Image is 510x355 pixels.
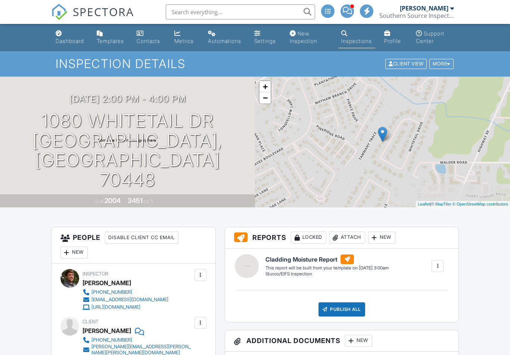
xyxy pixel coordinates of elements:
[73,4,134,19] span: SPECTORA
[91,297,168,303] div: [EMAIL_ADDRESS][DOMAIN_NAME]
[83,277,131,288] div: [PERSON_NAME]
[83,325,131,336] div: [PERSON_NAME]
[259,81,271,92] a: Zoom in
[338,27,375,48] a: Inspections
[56,57,454,70] h1: Inspection Details
[105,197,121,204] div: 2004
[385,61,429,66] a: Client View
[254,38,276,44] div: Settings
[91,337,132,343] div: [PHONE_NUMBER]
[166,4,315,19] input: Search everything...
[91,304,140,310] div: [URL][DOMAIN_NAME]
[69,94,186,104] h3: [DATE] 2:00 pm - 4:00 pm
[83,288,168,296] a: [PHONE_NUMBER]
[429,59,454,69] div: More
[379,12,454,19] div: Southern Source Inspections
[97,38,124,44] div: Templates
[341,38,372,44] div: Inspections
[144,198,154,204] span: sq. ft.
[137,38,160,44] div: Contacts
[174,38,194,44] div: Metrics
[60,247,88,259] div: New
[385,59,427,69] div: Client View
[171,27,199,48] a: Metrics
[12,111,243,190] h1: 1080 Whitetail Dr [GEOGRAPHIC_DATA], [GEOGRAPHIC_DATA] 70448
[329,232,365,244] div: Attach
[318,302,365,317] div: Publish All
[400,4,448,12] div: [PERSON_NAME]
[94,27,128,48] a: Templates
[128,197,143,204] div: 3451
[105,232,178,244] div: Disable Client CC Email
[431,202,451,206] a: © MapTiler
[416,30,444,44] div: Support Center
[413,27,458,48] a: Support Center
[368,232,395,244] div: New
[384,38,401,44] div: Profile
[416,201,510,207] div: |
[83,303,168,311] a: [URL][DOMAIN_NAME]
[52,227,215,263] h3: People
[265,254,389,264] h6: Cladding Moisture Report
[83,271,108,277] span: Inspector
[95,198,103,204] span: Built
[205,27,245,48] a: Automations (Advanced)
[265,265,389,271] div: This report will be built from your template on [DATE] 3:00am
[225,330,458,352] h3: Additional Documents
[83,296,168,303] a: [EMAIL_ADDRESS][DOMAIN_NAME]
[51,10,134,26] a: SPECTORA
[225,227,458,248] h3: Reports
[259,92,271,104] a: Zoom out
[287,27,332,48] a: New Inspection
[290,30,317,44] div: New Inspection
[381,27,407,48] a: Company Profile
[265,271,389,277] div: Stucco/EIFS Inspection
[83,336,193,344] a: [PHONE_NUMBER]
[291,232,326,244] div: Locked
[56,38,84,44] div: Dashboard
[51,4,68,20] img: The Best Home Inspection Software - Spectora
[134,27,165,48] a: Contacts
[345,335,372,347] div: New
[53,27,88,48] a: Dashboard
[83,319,99,324] span: Client
[453,202,508,206] a: © OpenStreetMap contributors
[208,38,241,44] div: Automations
[251,27,281,48] a: Settings
[91,289,132,295] div: [PHONE_NUMBER]
[418,202,430,206] a: Leaflet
